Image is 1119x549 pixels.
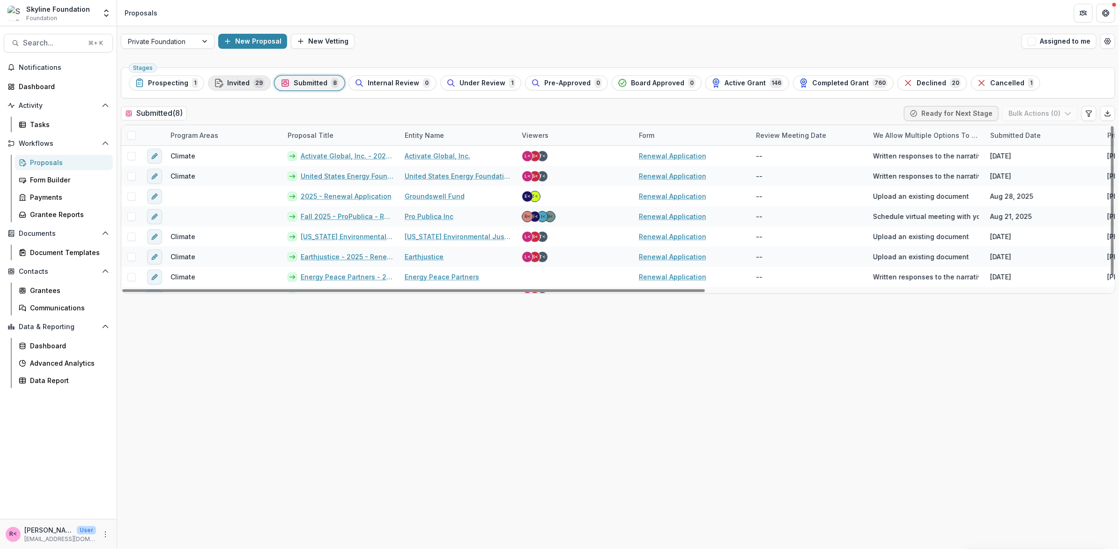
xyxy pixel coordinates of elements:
div: -- [756,211,763,221]
button: edit [147,149,162,164]
span: 29 [253,78,265,88]
span: 1 [1028,78,1034,88]
a: Proposals [15,155,113,170]
div: Grantee Reports [30,210,105,219]
button: edit [147,189,162,204]
a: Advanced Analytics [15,355,113,371]
div: Dashboard [19,82,105,91]
a: Dashboard [15,338,113,353]
div: Shereen D’Souza <shereen@skylinefoundation.org> [532,255,538,259]
div: [DATE] [990,272,1011,282]
p: [PERSON_NAME] <[PERSON_NAME][EMAIL_ADDRESS][DOMAIN_NAME]> [24,525,73,535]
span: 0 [594,78,602,88]
button: Submitted8 [274,75,345,90]
p: [EMAIL_ADDRESS][DOMAIN_NAME] [24,535,96,543]
div: [DATE] [990,171,1011,181]
div: Jenny Montoya <jenny@skylinefoundation.org> [540,214,546,219]
a: Fall 2025 - ProPublica - Renewal Application [301,211,393,221]
span: 0 [423,78,430,88]
button: Ready for Next Stage [904,106,999,121]
a: Communications [15,300,113,316]
div: Proposal Title [282,125,399,145]
span: Invited [227,79,250,87]
span: Upload an existing document [873,191,969,201]
nav: breadcrumb [121,6,161,20]
button: edit [147,249,162,264]
div: Takeshi Kaji <takeshi@skylinefoundation.org> [539,154,546,158]
a: Earthjustice - 2025 - Renewal Application [301,252,393,262]
span: Climate [170,252,195,262]
div: -- [756,151,763,161]
div: Entity Name [399,130,450,140]
button: edit [147,229,162,244]
div: [DATE] [990,232,1011,241]
span: 20 [950,78,961,88]
div: Form [633,125,750,145]
a: Document Templates [15,245,113,260]
span: Climate [170,232,195,241]
span: Written responses to the narrative section [873,272,1012,282]
p: User [77,526,96,534]
a: [US_STATE] Environmental Justice Alliance - 2025 - Renewal Application [301,232,393,241]
div: Entity Name [399,125,516,145]
button: Pre-Approved0 [525,75,608,90]
div: -- [756,171,763,181]
button: edit [147,270,162,285]
div: [DATE] [990,252,1011,262]
a: Renewal Application [639,151,706,161]
span: Climate [170,272,195,282]
button: Cancelled1 [971,75,1040,90]
a: United States Energy Foundation [405,171,511,181]
span: Submitted [294,79,327,87]
a: Activate Global, Inc. [405,151,470,161]
span: 1 [509,78,515,88]
span: 1 [192,78,198,88]
button: edit [147,169,162,184]
div: Lisa Dinh <lisa@skylinefoundation.org> [525,174,531,179]
a: Renewal Application [639,232,706,241]
span: Upload an existing document [873,292,969,302]
span: 760 [873,78,888,88]
div: Program Areas [165,125,282,145]
a: United States Energy Foundation - 2025 - Renewal Application [301,171,393,181]
span: Pre-Approved [544,79,591,87]
div: We allow multiple options to submit your application, please select the option that works best fo... [867,125,985,145]
a: 2025 - Renewal Application [301,191,392,201]
div: Takeshi Kaji <takeshi@skylinefoundation.org> [539,174,546,179]
div: Program Areas [165,130,224,140]
div: We allow multiple options to submit your application, please select the option that works best fo... [867,130,985,140]
button: Open table manager [1100,34,1115,49]
a: Pro Publica Inc [405,211,453,221]
span: Notifications [19,64,109,72]
div: Eddie Whitfield <eddie@skylinefoundation.org> [525,194,531,199]
div: Shereen D’Souza <shereen@skylinefoundation.org> [532,174,538,179]
span: Contacts [19,268,98,276]
a: Energy Peace Partners [405,272,479,282]
span: Documents [19,230,98,238]
div: Advanced Analytics [30,358,105,368]
div: [DATE] [990,151,1011,161]
button: Assigned to me [1022,34,1097,49]
div: Lisa Dinh <lisa@skylinefoundation.org> [525,255,531,259]
button: Declined20 [897,75,967,90]
div: Takeshi Kaji <takeshi@skylinefoundation.org> [539,234,546,239]
span: Written responses to the narrative section [873,151,1012,161]
span: Active Grant [725,79,766,87]
button: Edit table settings [1082,106,1097,121]
button: Open Documents [4,226,113,241]
span: Foundation [26,14,57,23]
a: Renewal Application [639,272,706,282]
a: Renewal Application [639,191,706,201]
button: Board Approved0 [612,75,702,90]
button: Completed Grant760 [793,75,894,90]
div: ⌘ + K [86,38,105,48]
div: Review Meeting Date [750,130,832,140]
div: [DATE] [990,292,1011,302]
button: Prospecting1 [129,75,204,90]
span: Data & Reporting [19,323,98,331]
span: Cancelled [990,79,1024,87]
div: Communications [30,303,105,313]
div: Submitted Date [985,125,1102,145]
div: Proposals [30,158,105,167]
